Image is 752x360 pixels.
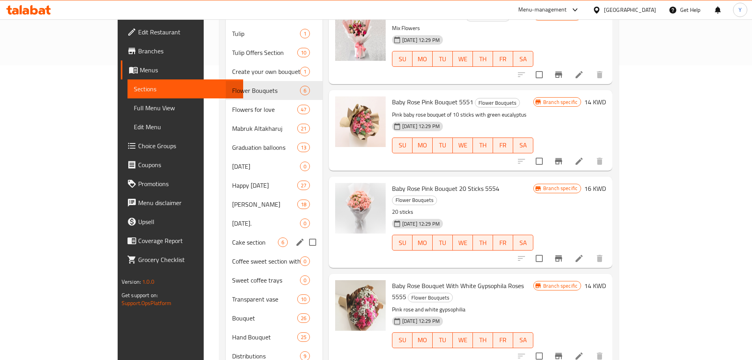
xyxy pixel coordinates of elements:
[226,24,323,43] div: Tulip1
[496,139,510,151] span: FR
[121,231,243,250] a: Coverage Report
[122,298,172,308] a: Support.OpsPlatform
[121,250,243,269] a: Grocery Checklist
[232,332,297,342] span: Hand Bouquet
[226,119,323,138] div: Mabruk Altakharuj21
[739,6,742,14] span: Y
[226,138,323,157] div: Graduation balloons13
[516,139,530,151] span: SA
[232,275,300,285] span: Sweet coffee trays
[232,86,300,95] span: Flower Bouquets
[392,235,413,251] button: SU
[297,48,310,57] div: items
[399,36,443,44] span: [DATE] 12:29 PM
[232,219,300,228] div: Valentine's Day.
[300,68,309,75] span: 1
[298,296,309,303] span: 10
[121,193,243,212] a: Menu disclaimer
[298,182,309,189] span: 27
[590,152,609,171] button: delete
[513,235,533,251] button: SA
[413,332,433,348] button: MO
[142,277,154,287] span: 1.0.0
[392,110,533,120] p: Pink baby rose bouquet of 10 sticks with green eucalyptus
[128,79,243,98] a: Sections
[574,70,584,79] a: Edit menu item
[232,181,297,190] div: Happy Mother's Day
[300,277,309,284] span: 0
[298,106,309,113] span: 47
[232,313,297,323] span: Bouquet
[232,124,297,133] div: Mabruk Altakharuj
[232,200,297,209] span: [PERSON_NAME]
[226,81,323,100] div: Flower Bouquets6
[232,181,297,190] span: Happy [DATE]
[138,27,237,37] span: Edit Restaurant
[392,183,499,194] span: Baby Rose Pink Bouquet 20 Sticks 5554
[128,98,243,117] a: Full Menu View
[226,214,323,233] div: [DATE].0
[121,41,243,60] a: Branches
[436,139,450,151] span: TU
[300,29,310,38] div: items
[138,255,237,264] span: Grocery Checklist
[298,201,309,208] span: 18
[476,139,490,151] span: TH
[513,332,533,348] button: SA
[590,65,609,84] button: delete
[297,294,310,304] div: items
[300,258,309,265] span: 0
[396,334,409,346] span: SU
[416,334,429,346] span: MO
[456,334,470,346] span: WE
[298,334,309,341] span: 25
[475,98,519,107] span: Flower Bouquets
[300,275,310,285] div: items
[335,96,386,147] img: Baby Rose Pink Bouquet 5551
[408,293,452,302] span: Flower Bouquets
[300,256,310,266] div: items
[122,290,158,300] span: Get support on:
[416,237,429,249] span: MO
[138,198,237,207] span: Menu disclaimer
[473,51,493,67] button: TH
[134,122,237,132] span: Edit Menu
[496,334,510,346] span: FR
[232,29,300,38] div: Tulip
[232,143,297,152] span: Graduation balloons
[433,235,453,251] button: TU
[392,280,524,303] span: Baby Rose Bouquet With White Gypsophila Roses 5555
[297,143,310,152] div: items
[278,237,288,247] div: items
[298,125,309,132] span: 21
[453,332,473,348] button: WE
[232,256,300,266] div: Coffee sweet section with flowers
[121,23,243,41] a: Edit Restaurant
[138,179,237,188] span: Promotions
[300,87,309,94] span: 6
[453,138,473,153] button: WE
[226,195,323,214] div: [PERSON_NAME]18
[399,220,443,228] span: [DATE] 12:29 PM
[128,117,243,136] a: Edit Menu
[294,236,306,248] button: edit
[121,155,243,174] a: Coupons
[540,185,581,192] span: Branch specific
[475,98,520,107] div: Flower Bouquets
[516,334,530,346] span: SA
[433,51,453,67] button: TU
[493,332,513,348] button: FR
[496,237,510,249] span: FR
[300,163,309,170] span: 0
[298,144,309,151] span: 13
[226,252,323,271] div: Coffee sweet section with flowers0
[232,48,297,57] span: Tulip Offers Section
[399,317,443,325] span: [DATE] 12:29 PM
[513,51,533,67] button: SA
[300,67,310,76] div: items
[433,332,453,348] button: TU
